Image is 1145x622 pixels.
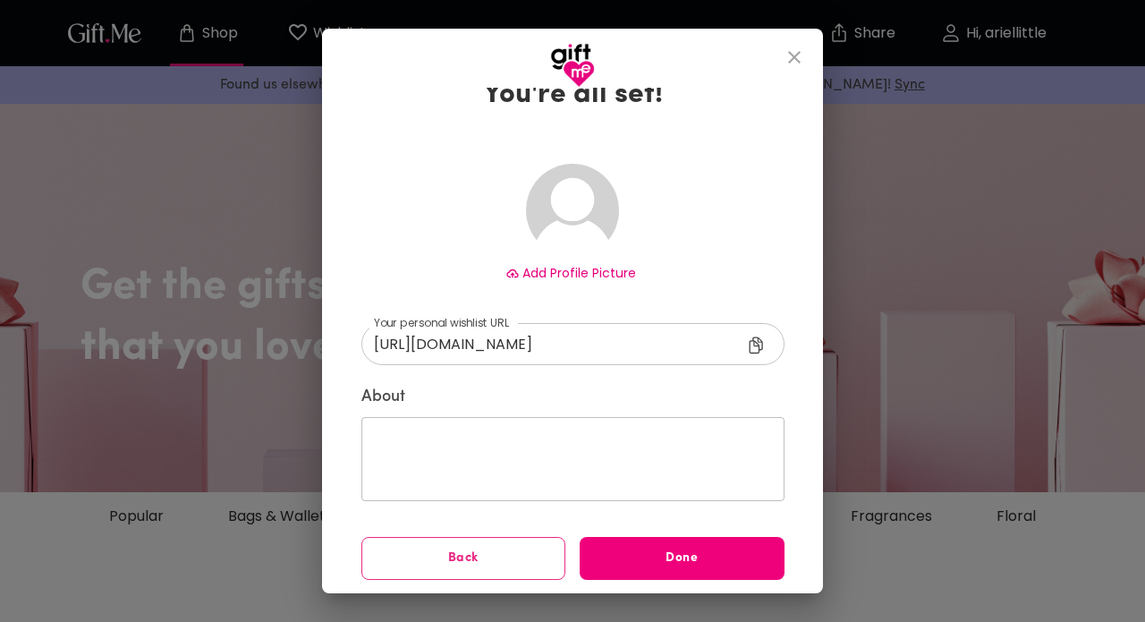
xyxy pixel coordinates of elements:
img: Avatar [526,164,619,257]
button: close [773,36,816,79]
button: Done [580,537,785,580]
h3: You're all set! [483,77,663,113]
span: Done [580,549,785,568]
label: About [361,387,785,408]
img: GiftMe Logo [550,43,595,88]
button: Back [361,537,566,580]
span: Back [362,549,565,568]
span: Add Profile Picture [522,264,636,282]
